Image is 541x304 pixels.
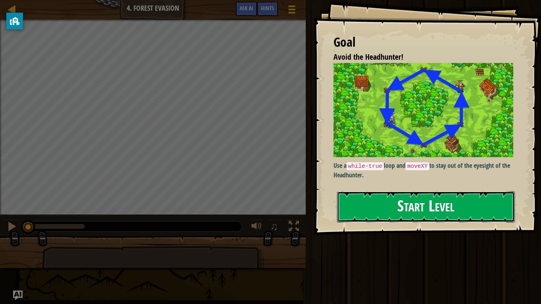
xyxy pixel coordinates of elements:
[6,13,23,29] button: privacy banner
[347,162,384,170] code: while-true
[240,4,253,12] span: Ask AI
[261,4,274,12] span: Hints
[333,161,513,179] p: Use a loop and to stay out of the eyesight of the Headhunter.
[236,2,257,16] button: Ask AI
[270,220,278,232] span: ♫
[4,219,20,236] button: Ctrl + P: Pause
[249,219,265,236] button: Adjust volume
[269,219,282,236] button: ♫
[324,51,511,63] li: Avoid the Headhunter!
[333,51,403,62] span: Avoid the Headhunter!
[406,162,429,170] code: moveXY
[333,33,513,51] div: Goal
[282,2,302,20] button: Show game menu
[286,219,302,236] button: Toggle fullscreen
[333,63,513,158] img: Forest evasion
[13,291,23,300] button: Ask AI
[337,191,515,222] button: Start Level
